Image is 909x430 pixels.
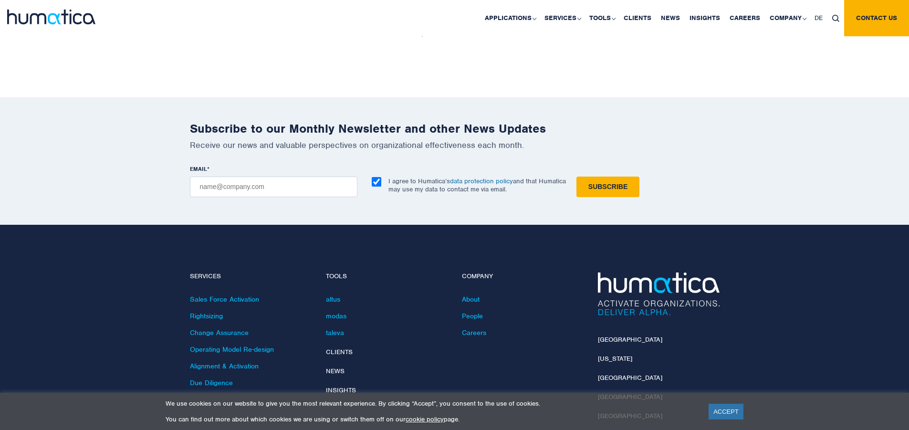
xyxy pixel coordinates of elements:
[598,374,662,382] a: [GEOGRAPHIC_DATA]
[462,273,584,281] h4: Company
[832,15,839,22] img: search_icon
[190,378,233,387] a: Due Diligence
[462,295,480,304] a: About
[326,348,353,356] a: Clients
[598,355,632,363] a: [US_STATE]
[598,273,720,315] img: Humatica
[326,328,344,337] a: taleva
[190,165,207,173] span: EMAIL
[326,312,346,320] a: modas
[190,140,720,150] p: Receive our news and valuable perspectives on organizational effectiveness each month.
[462,312,483,320] a: People
[7,10,95,24] img: logo
[326,273,448,281] h4: Tools
[450,177,513,185] a: data protection policy
[190,362,259,370] a: Alignment & Activation
[372,177,381,187] input: I agree to Humatica’sdata protection policyand that Humatica may use my data to contact me via em...
[190,177,357,197] input: name@company.com
[406,415,444,423] a: cookie policy
[326,295,340,304] a: altus
[576,177,639,197] input: Subscribe
[190,273,312,281] h4: Services
[815,14,823,22] span: DE
[166,415,697,423] p: You can find out more about which cookies we are using or switch them off on our page.
[709,404,743,420] a: ACCEPT
[190,312,223,320] a: Rightsizing
[190,345,274,354] a: Operating Model Re-design
[598,336,662,344] a: [GEOGRAPHIC_DATA]
[190,121,720,136] h2: Subscribe to our Monthly Newsletter and other News Updates
[166,399,697,408] p: We use cookies on our website to give you the most relevant experience. By clicking “Accept”, you...
[326,386,356,394] a: Insights
[190,328,249,337] a: Change Assurance
[326,367,345,375] a: News
[462,328,486,337] a: Careers
[388,177,566,193] p: I agree to Humatica’s and that Humatica may use my data to contact me via email.
[190,295,259,304] a: Sales Force Activation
